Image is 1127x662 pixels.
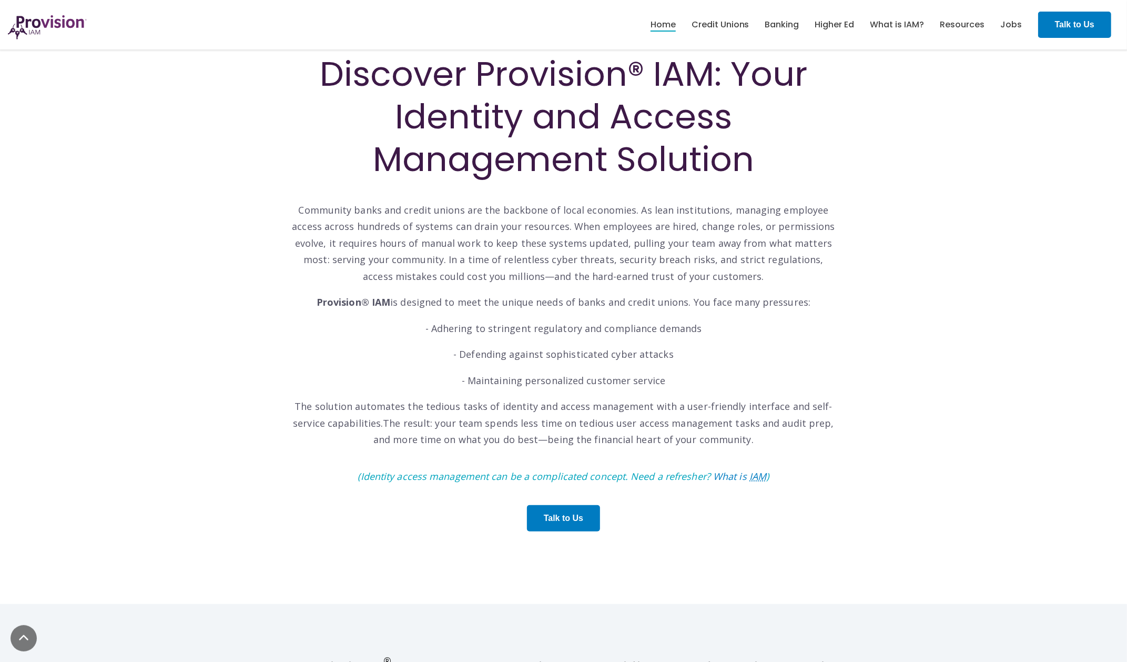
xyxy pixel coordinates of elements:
a: Credit Unions [692,16,749,34]
nav: menu [643,8,1030,42]
p: - Defending against sophisticated cyber attacks [290,346,837,363]
span: The solution automates the tedious tasks of identity and access management with a user-friendly i... [293,400,832,429]
strong: Talk to Us [1055,20,1094,29]
a: Banking [765,16,799,34]
p: is designed to meet the unique needs of banks and credit unions. You face many pressures: [290,294,837,311]
img: ProvisionIAM-Logo-Purple [8,15,87,39]
span: The result: your team spends less time on tedious user access management tasks and audit prep, an... [373,417,834,446]
i: (Identity access management can be a complicated concept. Need a refresher? ) [358,470,769,483]
a: Talk to Us [1038,12,1111,38]
a: Home [651,16,676,34]
strong: Provision® IAM [317,296,390,308]
a: What isIAM [713,470,766,483]
a: Resources [940,16,985,34]
p: Community banks and credit unions are the backbone of local economies. As lean institutions, mana... [290,185,837,285]
strong: Talk to Us [544,514,583,523]
h1: Discover Provision® IAM: Your Identity and Access Management Solution [290,53,837,181]
abbr: Identity Access Management [749,470,766,483]
p: - Adhering to stringent regulatory and compliance demands [290,320,837,337]
a: Higher Ed [815,16,855,34]
p: - Maintaining personalized customer service [290,373,837,389]
a: Jobs [1001,16,1022,34]
a: Talk to Us [527,505,600,531]
a: What is IAM? [870,16,925,34]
